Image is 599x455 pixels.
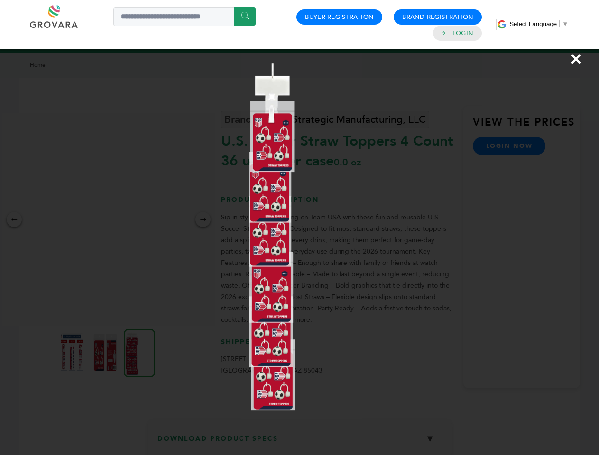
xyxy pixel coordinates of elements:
[509,20,568,27] a: Select Language​
[249,55,351,419] img: Image Preview
[402,13,473,21] a: Brand Registration
[562,20,568,27] span: ▼
[559,20,560,27] span: ​
[305,13,374,21] a: Buyer Registration
[570,45,582,72] span: ×
[452,29,473,37] a: Login
[113,7,256,26] input: Search a product or brand...
[509,20,557,27] span: Select Language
